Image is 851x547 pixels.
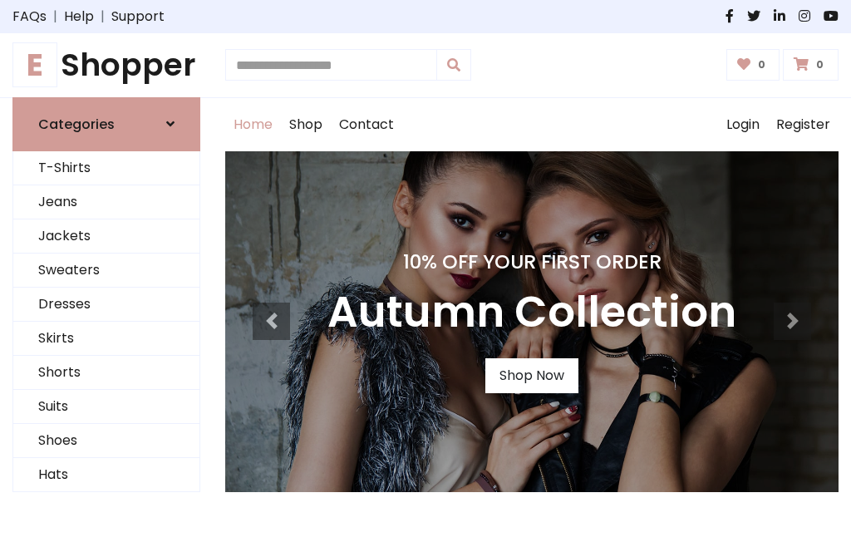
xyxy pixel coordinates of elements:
a: FAQs [12,7,47,27]
a: 0 [726,49,780,81]
a: Register [768,98,839,151]
span: E [12,42,57,87]
a: Categories [12,97,200,151]
h4: 10% Off Your First Order [327,250,736,273]
a: Shoes [13,424,199,458]
a: Jeans [13,185,199,219]
a: Contact [331,98,402,151]
a: Shorts [13,356,199,390]
a: Skirts [13,322,199,356]
a: Home [225,98,281,151]
a: Login [718,98,768,151]
a: Hats [13,458,199,492]
span: 0 [754,57,770,72]
a: Sweaters [13,254,199,288]
h6: Categories [38,116,115,132]
a: Dresses [13,288,199,322]
a: Help [64,7,94,27]
span: 0 [812,57,828,72]
a: 0 [783,49,839,81]
a: Shop [281,98,331,151]
a: Suits [13,390,199,424]
a: T-Shirts [13,151,199,185]
h3: Autumn Collection [327,287,736,338]
h1: Shopper [12,47,200,84]
a: EShopper [12,47,200,84]
a: Shop Now [485,358,578,393]
a: Support [111,7,165,27]
span: | [47,7,64,27]
span: | [94,7,111,27]
a: Jackets [13,219,199,254]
